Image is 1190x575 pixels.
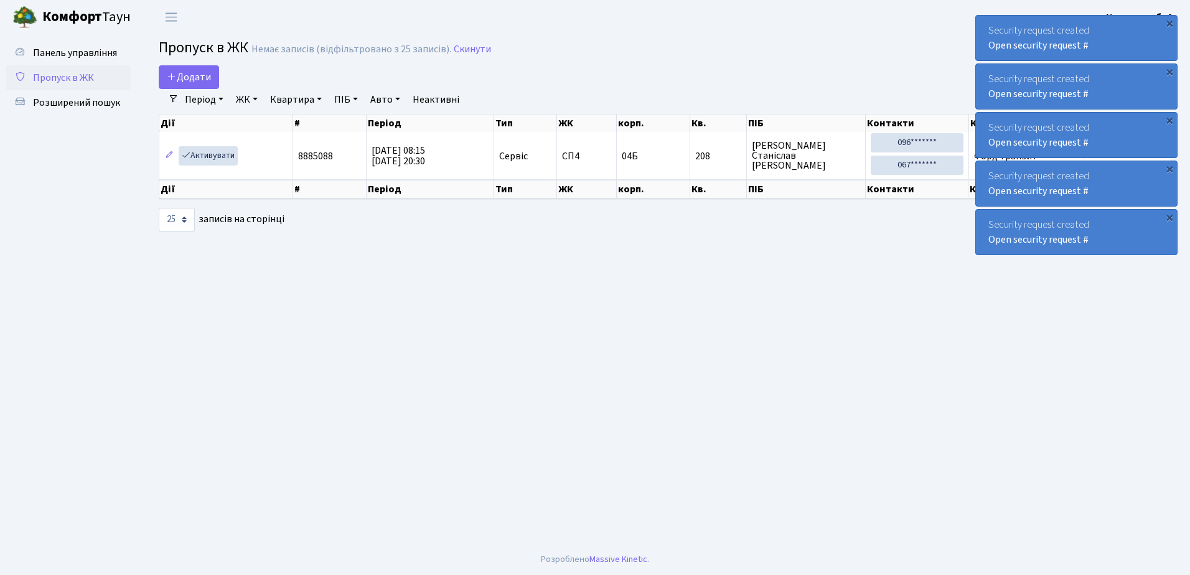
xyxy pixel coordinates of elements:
div: × [1163,17,1176,29]
th: Контакти [866,115,969,132]
span: Сервіс [499,151,528,161]
button: Переключити навігацію [156,7,187,27]
a: Додати [159,65,219,89]
span: [DATE] 08:15 [DATE] 20:30 [372,144,425,168]
a: Панель управління [6,40,131,65]
div: × [1163,211,1176,223]
div: Security request created [976,210,1177,255]
a: Open security request # [988,87,1089,101]
th: Період [367,180,495,199]
label: записів на сторінці [159,208,284,231]
th: Період [367,115,495,132]
th: Дії [159,115,293,132]
div: Security request created [976,113,1177,157]
div: Немає записів (відфільтровано з 25 записів). [251,44,451,55]
th: Кв. [690,180,747,199]
span: Додати [167,70,211,84]
span: Панель управління [33,46,117,60]
span: Пропуск в ЖК [159,37,248,58]
a: Пропуск в ЖК [6,65,131,90]
th: # [293,115,366,132]
th: ПІБ [747,115,866,132]
span: Пропуск в ЖК [33,71,94,85]
span: Таун [42,7,131,28]
a: Неактивні [408,89,464,110]
a: Авто [365,89,405,110]
span: 8885088 [298,149,333,163]
select: записів на сторінці [159,208,195,231]
div: × [1163,162,1176,175]
a: Open security request # [988,136,1089,149]
th: Дії [159,180,293,199]
th: корп. [617,180,691,199]
span: Форд транзит [974,149,1038,163]
th: ЖК [557,115,617,132]
th: Ком. [969,115,1084,132]
a: Період [180,89,228,110]
a: Активувати [179,146,238,166]
th: корп. [617,115,691,132]
th: Кв. [690,115,747,132]
th: ПІБ [747,180,866,199]
div: Security request created [976,16,1177,60]
a: Скинути [454,44,491,55]
th: Контакти [866,180,969,199]
a: Massive Kinetic [589,553,647,566]
th: ЖК [557,180,617,199]
th: Тип [494,115,557,132]
div: × [1163,114,1176,126]
a: Консьєрж б. 4. [1106,10,1175,25]
div: Security request created [976,161,1177,206]
th: Тип [494,180,556,199]
div: × [1163,65,1176,78]
div: Розроблено . [541,553,649,566]
b: Комфорт [42,7,102,27]
span: СП4 [562,151,611,161]
a: Розширений пошук [6,90,131,115]
b: Консьєрж б. 4. [1106,11,1175,24]
a: ПІБ [329,89,363,110]
a: Open security request # [988,184,1089,198]
span: 208 [695,151,741,161]
a: Open security request # [988,233,1089,246]
th: Ком. [968,180,1084,199]
img: logo.png [12,5,37,30]
a: Квартира [265,89,327,110]
a: Open security request # [988,39,1089,52]
span: [PERSON_NAME] Станіслав [PERSON_NAME] [752,141,860,171]
span: 04Б [622,149,638,163]
div: Security request created [976,64,1177,109]
a: ЖК [231,89,263,110]
span: Розширений пошук [33,96,120,110]
th: # [293,180,366,199]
